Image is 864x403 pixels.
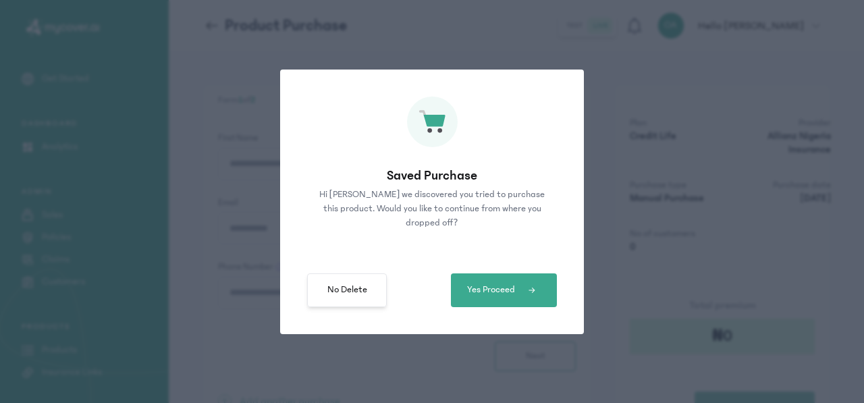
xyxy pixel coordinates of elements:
button: No Delete [307,273,387,307]
span: No Delete [327,283,367,297]
span: Yes Proceed [467,283,515,297]
p: Hi [PERSON_NAME] we discovered you tried to purchase this product. Would you like to continue fro... [319,188,545,230]
p: Saved Purchase [307,166,557,185]
button: Yes Proceed [451,273,557,307]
